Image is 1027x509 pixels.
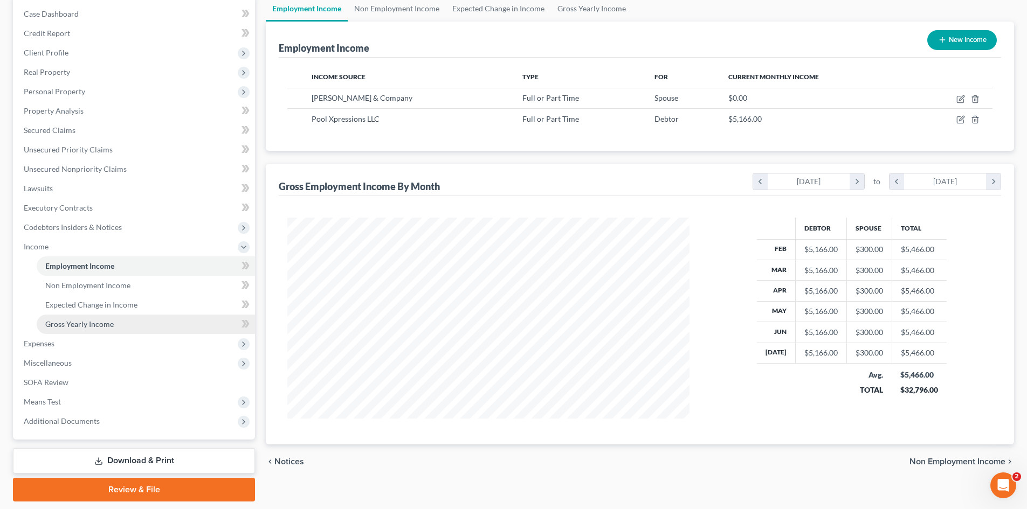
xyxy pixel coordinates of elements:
[15,198,255,218] a: Executory Contracts
[45,300,137,309] span: Expected Change in Income
[24,48,68,57] span: Client Profile
[46,33,107,40] b: [PERSON_NAME]
[873,176,880,187] span: to
[169,4,189,25] button: Home
[892,301,947,322] td: $5,466.00
[900,369,938,380] div: $5,466.00
[892,281,947,301] td: $5,466.00
[804,285,838,296] div: $5,166.00
[24,378,68,387] span: SOFA Review
[39,210,207,243] div: Same error. Have we figured anything out? Tried again this am to no avail.
[856,244,883,255] div: $300.00
[804,265,838,276] div: $5,166.00
[312,114,380,123] span: Pool Xpressions LLC
[9,210,207,252] div: Sean says…
[9,253,207,327] div: Emma says…
[986,173,1001,190] i: chevron_right
[904,173,987,190] div: [DATE]
[1005,457,1014,466] i: chevron_right
[24,416,100,426] span: Additional Documents
[654,73,668,81] span: For
[52,5,91,13] h1: Operator
[9,30,207,54] div: Emma says…
[37,315,255,334] a: Gross Yearly Income
[24,9,79,18] span: Case Dashboard
[266,457,274,466] i: chevron_left
[24,184,53,193] span: Lawsuits
[24,164,127,173] span: Unsecured Nonpriority Claims
[757,281,796,301] th: Apr
[855,385,883,395] div: TOTAL
[53,327,207,351] div: Seems to have worked. Weird issue.
[522,93,579,102] span: Full or Part Time
[753,173,768,190] i: chevron_left
[900,385,938,395] div: $32,796.00
[850,173,864,190] i: chevron_right
[654,114,679,123] span: Debtor
[654,93,678,102] span: Spouse
[855,369,883,380] div: Avg.
[804,327,838,338] div: $5,166.00
[37,256,255,276] a: Employment Income
[312,93,412,102] span: [PERSON_NAME] & Company
[45,261,114,270] span: Employment Income
[7,4,27,25] button: go back
[52,13,134,24] p: The team can also help
[768,173,850,190] div: [DATE]
[892,239,947,260] td: $5,466.00
[279,180,440,193] div: Gross Employment Income By Month
[17,259,168,312] div: Hi again! Thank you for double-checking. It looks like we are running into issues with the credit...
[9,327,207,359] div: Sean says…
[757,301,796,322] th: May
[15,159,255,179] a: Unsecured Nonpriority Claims
[856,347,883,358] div: $300.00
[189,4,209,24] div: Close
[51,353,60,361] button: Upload attachment
[892,322,947,343] td: $5,466.00
[279,41,369,54] div: Employment Income
[728,114,762,123] span: $5,166.00
[9,195,207,210] div: [DATE]
[24,87,85,96] span: Personal Property
[24,106,84,115] span: Property Analysis
[9,253,177,318] div: Hi again! Thank you for double-checking. It looks like we are running into issues with the credit...
[9,54,177,88] div: Hi [PERSON_NAME]! Taking a look for you now
[757,322,796,343] th: Jun
[68,353,77,361] button: Start recording
[31,6,48,23] img: Profile image for Operator
[909,457,1014,466] button: Non Employment Income chevron_right
[856,265,883,276] div: $300.00
[757,260,796,280] th: Mar
[927,30,997,50] button: New Income
[24,358,72,367] span: Miscellaneous
[312,73,366,81] span: Income Source
[9,330,206,348] textarea: Message…
[804,244,838,255] div: $5,166.00
[728,73,819,81] span: Current Monthly Income
[795,218,846,239] th: Debtor
[45,319,114,329] span: Gross Yearly Income
[990,472,1016,498] iframe: Intercom live chat
[522,73,539,81] span: Type
[266,457,304,466] button: chevron_left Notices
[24,67,70,76] span: Real Property
[804,306,838,317] div: $5,166.00
[15,101,255,121] a: Property Analysis
[890,173,904,190] i: chevron_left
[856,306,883,317] div: $300.00
[45,281,130,290] span: Non Employment Income
[15,179,255,198] a: Lawsuits
[15,24,255,43] a: Credit Report
[47,216,198,237] div: Same error. Have we figured anything out? Tried again this am to no avail.
[24,125,75,135] span: Secured Claims
[17,353,25,361] button: Emoji picker
[728,93,747,102] span: $0.00
[909,457,1005,466] span: Non Employment Income
[856,327,883,338] div: $300.00
[804,347,838,358] div: $5,166.00
[15,373,255,392] a: SOFA Review
[24,145,113,154] span: Unsecured Priority Claims
[9,54,207,89] div: Emma says…
[15,140,255,159] a: Unsecured Priority Claims
[13,478,255,501] a: Review & File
